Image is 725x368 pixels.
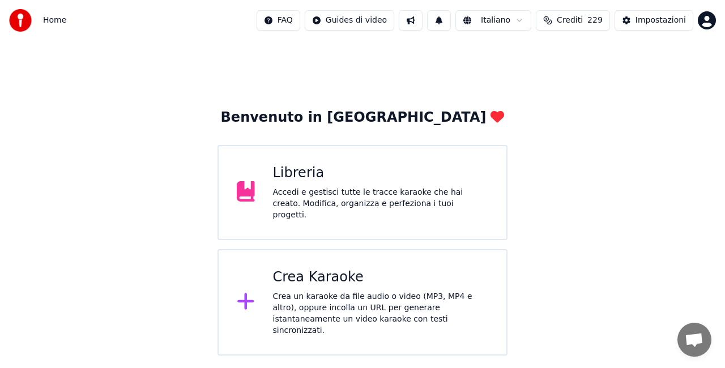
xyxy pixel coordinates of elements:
[305,10,394,31] button: Guides di video
[273,268,489,286] div: Crea Karaoke
[636,15,686,26] div: Impostazioni
[536,10,610,31] button: Crediti229
[273,291,489,336] div: Crea un karaoke da file audio o video (MP3, MP4 e altro), oppure incolla un URL per generare ista...
[43,15,66,26] nav: breadcrumb
[43,15,66,26] span: Home
[615,10,693,31] button: Impostazioni
[221,109,505,127] div: Benvenuto in [GEOGRAPHIC_DATA]
[9,9,32,32] img: youka
[587,15,603,26] span: 229
[257,10,300,31] button: FAQ
[677,323,711,357] a: Aprire la chat
[557,15,583,26] span: Crediti
[273,187,489,221] div: Accedi e gestisci tutte le tracce karaoke che hai creato. Modifica, organizza e perfeziona i tuoi...
[273,164,489,182] div: Libreria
